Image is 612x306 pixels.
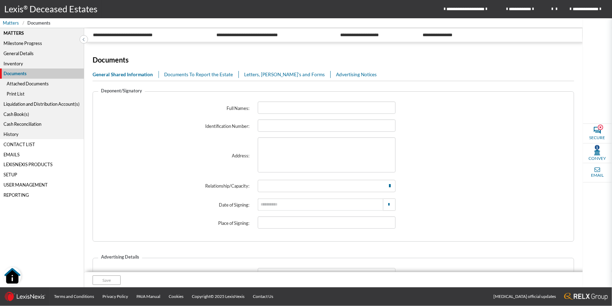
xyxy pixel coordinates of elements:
button: Open Resource Center [4,267,21,285]
span: Matters [3,20,19,26]
a: Letters, [PERSON_NAME]'s and Forms [244,71,331,78]
a: Matters [3,20,22,26]
span: Email [591,172,604,179]
a: Contact Us [249,287,277,306]
a: Privacy Policy [98,287,132,306]
div: Identification Number: [94,119,254,134]
div: Name: [94,267,254,282]
div: Date of Signing: [94,197,254,213]
a: Advertising Notices [336,71,382,78]
span: Secure [590,135,605,141]
a: Copyright© 2025 LexisNexis [188,287,249,306]
p: ® [23,4,29,15]
div: Address: [94,148,254,163]
img: LexisNexis_logo.0024414d.png [4,292,46,301]
img: RELX_logo.65c3eebe.png [564,293,608,300]
div: Place of Signing: [94,216,254,231]
h3: Deponent/Signatory [98,88,145,93]
a: Cookies [164,287,188,306]
a: PAIA Manual [132,287,164,306]
div: Search for option [258,180,396,192]
p: Documents [93,56,574,64]
div: Full Names: [94,101,254,116]
a: General Shared Information [93,71,159,78]
div: Relationship/Capacity: [94,178,254,194]
h3: Advertising Details [98,254,142,259]
input: Search for option [259,182,387,182]
span: Convey [589,155,606,162]
a: Terms and Conditions [50,287,98,306]
a: [MEDICAL_DATA] official updates [489,287,560,306]
a: Documents To Report the Estate [164,71,239,78]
